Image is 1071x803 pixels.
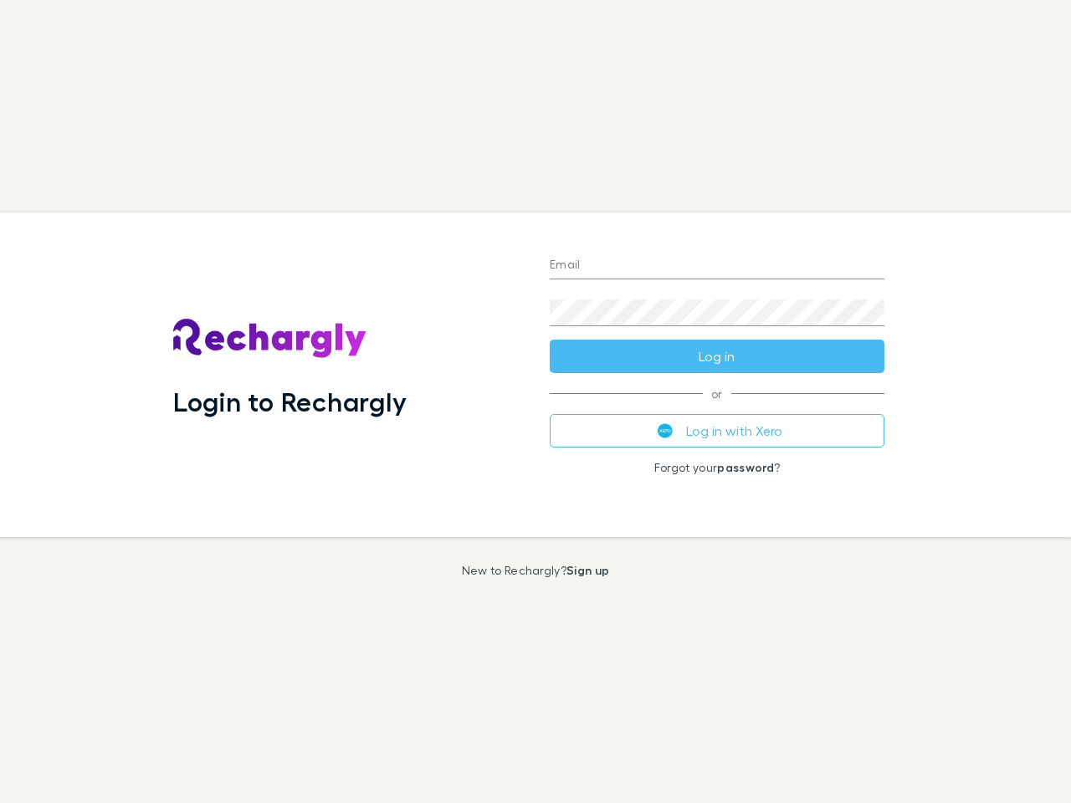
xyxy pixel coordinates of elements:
span: or [550,393,884,394]
p: Forgot your ? [550,461,884,474]
h1: Login to Rechargly [173,386,407,417]
button: Log in with Xero [550,414,884,448]
a: password [717,460,774,474]
img: Xero's logo [658,423,673,438]
button: Log in [550,340,884,373]
p: New to Rechargly? [462,564,610,577]
img: Rechargly's Logo [173,319,367,359]
a: Sign up [566,563,609,577]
